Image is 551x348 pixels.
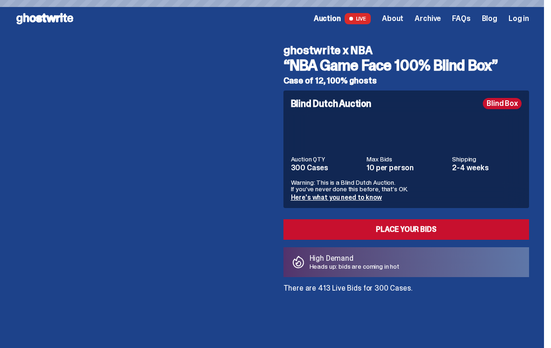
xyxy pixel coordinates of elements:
a: Auction LIVE [314,13,371,24]
span: LIVE [345,13,371,24]
h4: Blind Dutch Auction [291,99,371,108]
dd: 10 per person [367,164,446,172]
h5: Case of 12, 100% ghosts [283,77,530,85]
h4: ghostwrite x NBA [283,45,530,56]
p: There are 413 Live Bids for 300 Cases. [283,285,530,292]
span: Auction [314,15,341,22]
a: Log in [509,15,529,22]
a: FAQs [452,15,470,22]
a: About [382,15,403,22]
h3: “NBA Game Face 100% Blind Box” [283,58,530,73]
div: Blind Box [483,98,522,109]
p: Heads up: bids are coming in hot [310,263,400,270]
p: Warning: This is a Blind Dutch Auction. If you’ve never done this before, that’s OK. [291,179,522,192]
dt: Shipping [452,156,522,162]
dd: 300 Cases [291,164,361,172]
dt: Auction QTY [291,156,361,162]
a: Archive [415,15,441,22]
dd: 2-4 weeks [452,164,522,172]
a: Here's what you need to know [291,193,382,202]
p: High Demand [310,255,400,262]
dt: Max Bids [367,156,446,162]
a: Place your Bids [283,219,530,240]
a: Blog [482,15,497,22]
